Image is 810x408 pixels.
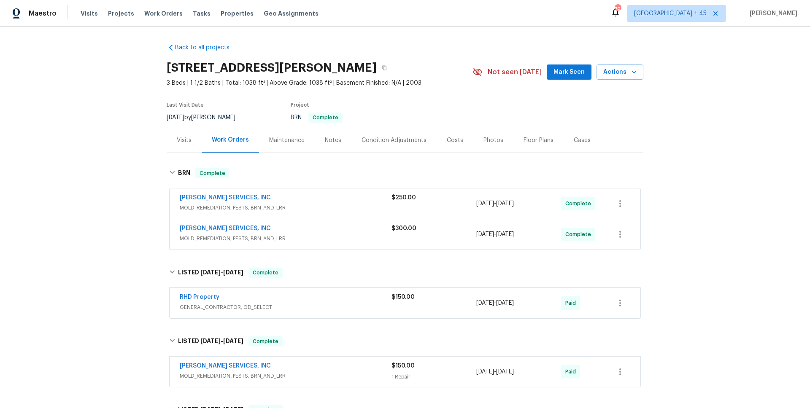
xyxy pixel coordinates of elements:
span: Not seen [DATE] [488,68,542,76]
span: $150.00 [391,363,415,369]
div: Photos [483,136,503,145]
span: $150.00 [391,294,415,300]
span: Work Orders [144,9,183,18]
span: MOLD_REMEDIATION, PESTS, BRN_AND_LRR [180,372,391,380]
span: [PERSON_NAME] [746,9,797,18]
span: Paid [565,299,579,307]
div: Maintenance [269,136,305,145]
span: Complete [309,115,342,120]
span: Complete [565,230,594,239]
span: MOLD_REMEDIATION, PESTS, BRN_AND_LRR [180,234,391,243]
span: Actions [603,67,637,78]
div: 1 Repair [391,373,476,381]
span: [DATE] [476,231,494,237]
span: [DATE] [476,201,494,207]
span: Maestro [29,9,57,18]
span: [DATE] [496,231,514,237]
button: Copy Address [377,60,392,75]
span: $300.00 [391,225,416,231]
h6: BRN [178,168,190,178]
div: by [PERSON_NAME] [167,113,246,123]
span: Mark Seen [553,67,585,78]
h2: [STREET_ADDRESS][PERSON_NAME] [167,64,377,72]
span: 3 Beds | 1 1/2 Baths | Total: 1038 ft² | Above Grade: 1038 ft² | Basement Finished: N/A | 2003 [167,79,472,87]
span: - [200,269,243,275]
button: Mark Seen [547,64,591,80]
span: GENERAL_CONTRACTOR, OD_SELECT [180,303,391,311]
div: 793 [615,5,621,13]
span: Properties [221,9,254,18]
div: Notes [325,136,341,145]
span: Project [291,102,309,107]
span: Last Visit Date [167,102,204,107]
span: Paid [565,368,579,376]
span: - [200,338,243,344]
a: RHD Property [180,294,219,300]
span: [DATE] [496,201,514,207]
span: $250.00 [391,195,416,201]
div: Work Orders [212,136,249,144]
span: [DATE] [223,338,243,344]
a: [PERSON_NAME] SERVICES, INC [180,363,271,369]
div: Costs [447,136,463,145]
a: Back to all projects [167,43,248,52]
span: [DATE] [223,269,243,275]
span: [DATE] [167,115,184,121]
span: BRN [291,115,343,121]
button: Actions [597,64,643,80]
div: Cases [574,136,591,145]
span: - [476,199,514,208]
span: [DATE] [200,269,221,275]
div: LISTED [DATE]-[DATE]Complete [167,259,643,286]
span: Complete [565,199,594,208]
h6: LISTED [178,336,243,346]
div: Floor Plans [524,136,553,145]
a: [PERSON_NAME] SERVICES, INC [180,195,271,201]
span: Complete [196,169,229,177]
span: Visits [81,9,98,18]
h6: LISTED [178,268,243,278]
div: Visits [177,136,192,145]
span: [DATE] [200,338,221,344]
span: - [476,230,514,239]
a: [PERSON_NAME] SERVICES, INC [180,225,271,231]
span: MOLD_REMEDIATION, PESTS, BRN_AND_LRR [180,204,391,212]
span: Complete [249,337,282,346]
span: [DATE] [496,300,514,306]
span: - [476,299,514,307]
span: Complete [249,268,282,277]
span: Projects [108,9,134,18]
div: BRN Complete [167,160,643,187]
span: Geo Assignments [264,9,319,18]
span: [DATE] [496,369,514,375]
div: LISTED [DATE]-[DATE]Complete [167,328,643,355]
span: Tasks [193,11,211,16]
span: [DATE] [476,369,494,375]
span: [DATE] [476,300,494,306]
span: - [476,368,514,376]
span: [GEOGRAPHIC_DATA] + 45 [634,9,707,18]
div: Condition Adjustments [362,136,427,145]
